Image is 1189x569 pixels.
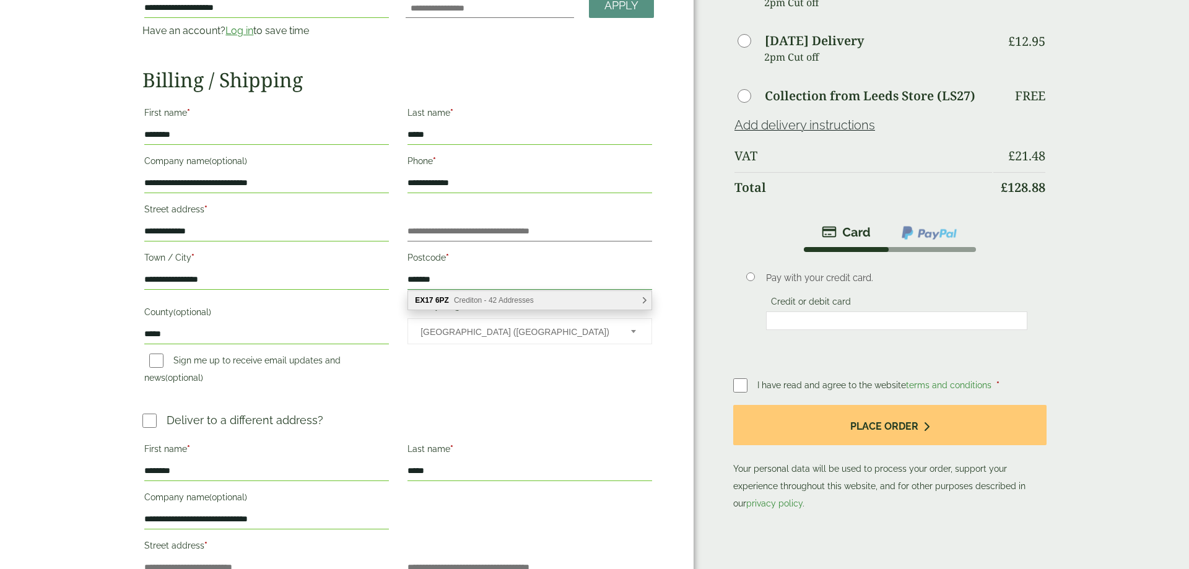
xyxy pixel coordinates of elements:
[144,355,341,386] label: Sign me up to receive email updates and news
[435,296,449,305] b: 6PZ
[746,498,803,508] a: privacy policy
[187,108,190,118] abbr: required
[144,104,389,125] label: First name
[454,296,534,305] span: Crediton - 42 Addresses
[407,152,652,173] label: Phone
[225,25,253,37] a: Log in
[1008,33,1045,50] bdi: 12.95
[450,108,453,118] abbr: required
[144,440,389,461] label: First name
[765,35,864,47] label: [DATE] Delivery
[764,48,992,66] p: 2pm Cut off
[766,271,1027,285] p: Pay with your credit card.
[165,373,203,383] span: (optional)
[996,380,1000,390] abbr: required
[1001,179,1045,196] bdi: 128.88
[407,104,652,125] label: Last name
[446,253,449,263] abbr: required
[757,380,994,390] span: I have read and agree to the website
[472,301,475,311] abbr: required
[420,319,614,345] span: United Kingdom (UK)
[144,152,389,173] label: Company name
[770,315,1024,326] iframe: Secure card payment input frame
[173,307,211,317] span: (optional)
[144,537,389,558] label: Street address
[766,297,856,310] label: Credit or debit card
[144,303,389,324] label: County
[142,24,391,38] p: Have an account? to save time
[450,444,453,454] abbr: required
[822,225,871,240] img: stripe.png
[142,68,654,92] h2: Billing / Shipping
[187,444,190,454] abbr: required
[144,489,389,510] label: Company name
[407,318,652,344] span: Country/Region
[204,541,207,550] abbr: required
[149,354,163,368] input: Sign me up to receive email updates and news(optional)
[209,156,247,166] span: (optional)
[408,291,651,310] div: EX17 6PZ
[733,405,1047,445] button: Place order
[734,141,992,171] th: VAT
[1008,33,1015,50] span: £
[1008,147,1045,164] bdi: 21.48
[407,440,652,461] label: Last name
[144,249,389,270] label: Town / City
[734,172,992,202] th: Total
[1015,89,1045,103] p: Free
[167,412,323,428] p: Deliver to a different address?
[407,249,652,270] label: Postcode
[144,201,389,222] label: Street address
[433,156,436,166] abbr: required
[209,492,247,502] span: (optional)
[191,253,194,263] abbr: required
[900,225,958,241] img: ppcp-gateway.png
[734,118,875,132] a: Add delivery instructions
[204,204,207,214] abbr: required
[1001,179,1008,196] span: £
[1008,147,1015,164] span: £
[906,380,991,390] a: terms and conditions
[733,405,1047,512] p: Your personal data will be used to process your order, support your experience throughout this we...
[415,296,433,305] b: EX17
[765,90,975,102] label: Collection from Leeds Store (LS27)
